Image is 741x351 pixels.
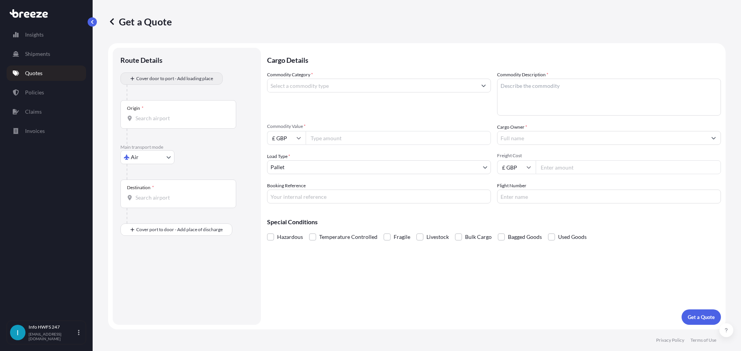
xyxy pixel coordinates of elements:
span: I [17,329,19,336]
p: Claims [25,108,42,116]
input: Origin [135,114,227,122]
span: Temperature Controlled [319,231,377,243]
span: Cover port to door - Add place of discharge [136,226,223,233]
a: Invoices [7,123,86,139]
span: Used Goods [558,231,587,243]
span: Load Type [267,153,290,160]
button: Show suggestions [707,131,721,145]
span: Bulk Cargo [465,231,492,243]
p: Get a Quote [688,313,715,321]
input: Your internal reference [267,190,491,203]
button: Select transport [120,150,174,164]
label: Flight Number [497,182,526,190]
p: Get a Quote [108,15,172,28]
input: Destination [135,194,227,202]
span: Livestock [426,231,449,243]
a: Privacy Policy [656,337,684,343]
button: Pallet [267,160,491,174]
button: Show suggestions [477,79,491,92]
span: Commodity Value [267,123,491,129]
span: Fragile [394,231,410,243]
button: Cover port to door - Add place of discharge [120,223,232,236]
p: Main transport mode [120,144,253,150]
span: Pallet [271,163,284,171]
p: Quotes [25,69,42,77]
p: Shipments [25,50,50,58]
label: Commodity Description [497,71,548,79]
p: Invoices [25,127,45,135]
input: Type amount [306,131,491,145]
label: Cargo Owner [497,123,527,131]
label: Commodity Category [267,71,313,79]
div: Destination [127,185,154,191]
input: Enter name [497,190,721,203]
p: Special Conditions [267,219,721,225]
a: Quotes [7,65,86,81]
span: Hazardous [277,231,303,243]
a: Claims [7,104,86,119]
p: Policies [25,89,44,96]
span: Bagged Goods [508,231,542,243]
p: Info HWFS 247 [29,324,76,330]
p: Insights [25,31,44,39]
a: Policies [7,85,86,100]
button: Cover door to port - Add loading place [120,72,223,85]
a: Shipments [7,46,86,62]
input: Select a commodity type [267,79,477,92]
a: Terms of Use [690,337,716,343]
input: Enter amount [536,160,721,174]
input: Full name [497,131,707,145]
span: Cover door to port - Add loading place [136,75,213,82]
span: Air [131,153,139,161]
a: Insights [7,27,86,42]
p: Cargo Details [267,48,721,71]
p: Route Details [120,55,162,65]
button: Get a Quote [682,309,721,325]
div: Origin [127,105,144,111]
span: Freight Cost [497,153,721,159]
label: Booking Reference [267,182,306,190]
p: [EMAIL_ADDRESS][DOMAIN_NAME] [29,332,76,341]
